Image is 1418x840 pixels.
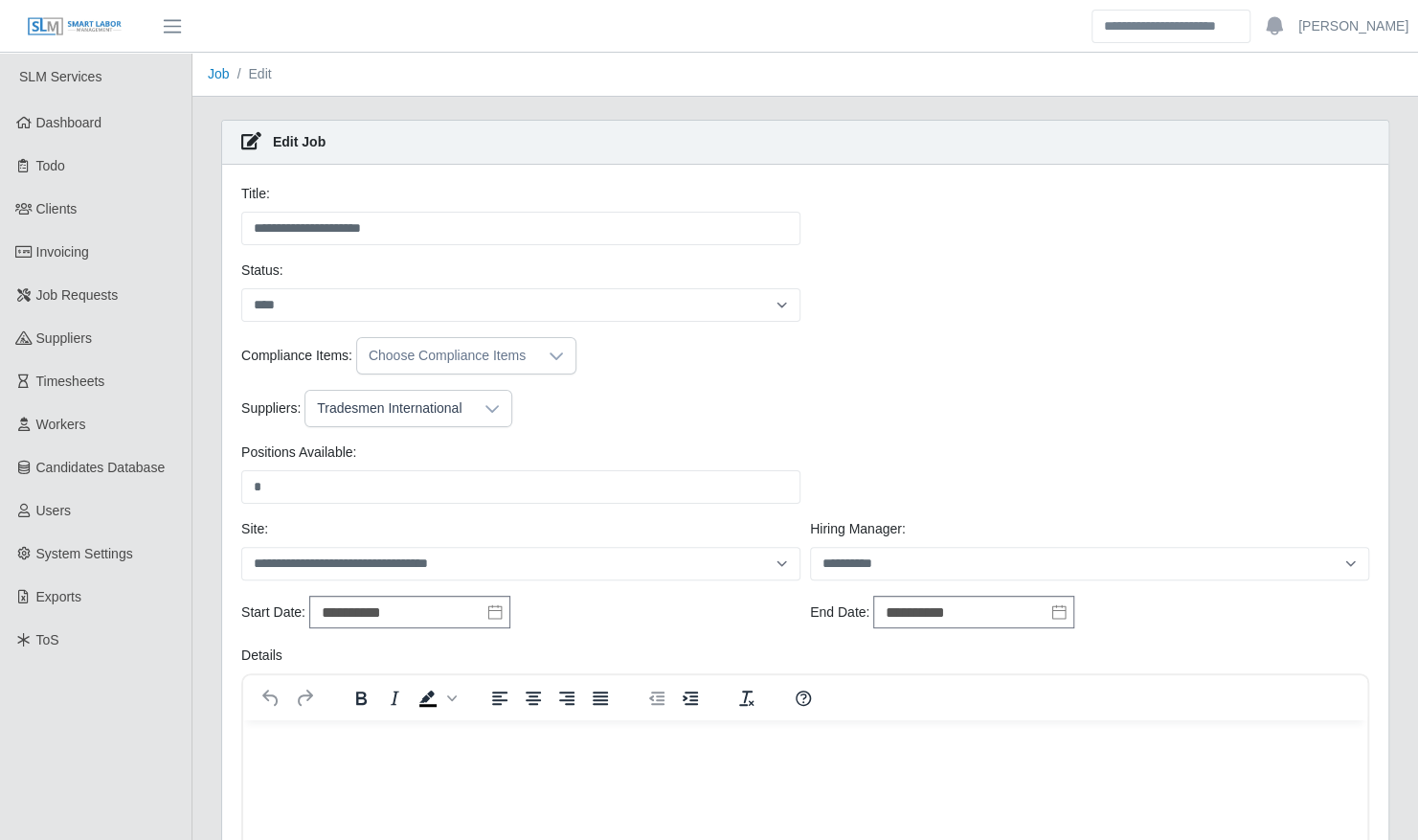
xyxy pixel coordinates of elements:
[1092,10,1250,43] input: Search
[345,685,377,712] button: Bold
[19,69,101,84] span: SLM Services
[36,374,105,389] span: Timesheets
[412,685,460,712] div: Background color Black
[674,685,707,712] button: Increase indent
[241,519,268,539] label: Site:
[230,64,272,84] li: Edit
[641,685,673,712] button: Decrease indent
[36,201,78,216] span: Clients
[551,685,583,712] button: Align right
[1298,16,1408,36] a: [PERSON_NAME]
[36,330,92,346] span: Suppliers
[810,602,869,623] label: End Date:
[584,685,617,712] button: Justify
[241,398,301,419] label: Suppliers:
[36,589,81,604] span: Exports
[241,184,270,204] label: Title:
[810,519,906,539] label: Hiring Manager:
[517,685,550,712] button: Align center
[36,287,119,303] span: Job Requests
[27,16,123,37] img: SLM Logo
[378,685,411,712] button: Italic
[241,602,305,623] label: Start Date:
[36,244,89,260] span: Invoicing
[36,115,102,130] span: Dashboard
[731,685,763,712] button: Clear formatting
[36,632,59,647] span: ToS
[241,261,283,281] label: Status:
[36,503,72,518] span: Users
[36,158,65,173] span: Todo
[36,417,86,432] span: Workers
[208,66,230,81] a: Job
[36,546,133,561] span: System Settings
[484,685,516,712] button: Align left
[288,685,321,712] button: Redo
[15,15,1109,36] body: Rich Text Area. Press ALT-0 for help.
[15,15,1109,102] body: Rich Text Area. Press ALT-0 for help.
[36,460,166,475] span: Candidates Database
[241,646,282,666] label: Details
[273,134,326,149] strong: Edit Job
[357,338,537,374] div: Choose Compliance Items
[241,443,356,463] label: Positions Available:
[305,391,473,426] div: Tradesmen International
[787,685,820,712] button: Help
[255,685,287,712] button: Undo
[241,346,352,366] label: Compliance Items:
